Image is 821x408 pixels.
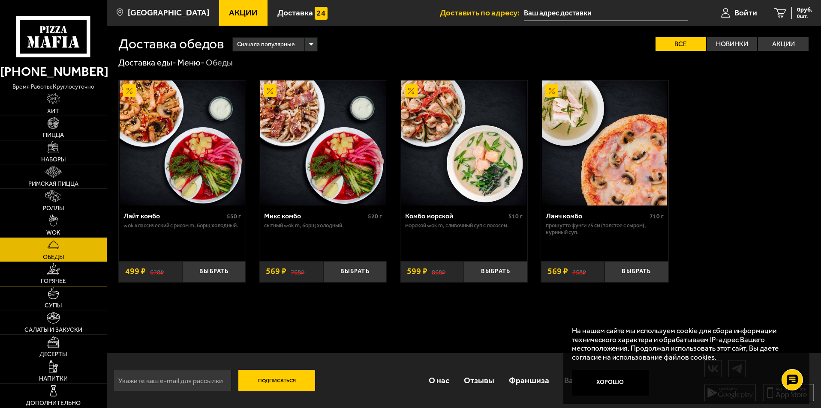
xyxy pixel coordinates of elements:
[264,212,366,220] div: Микс комбо
[150,267,164,276] s: 678 ₽
[758,37,809,51] label: Акции
[400,80,528,205] a: АкционныйКомбо морской
[39,376,68,382] span: Напитки
[650,213,664,220] span: 710 г
[541,80,668,205] a: АкционныйЛанч комбо
[546,222,664,236] p: Прошутто Фунги 25 см (толстое с сыром), Куриный суп.
[41,157,66,163] span: Наборы
[557,366,607,394] a: Вакансии
[120,80,245,205] img: Лайт комбо
[797,7,812,13] span: 0 руб.
[542,80,667,205] img: Ланч комбо
[128,9,209,17] span: [GEOGRAPHIC_DATA]
[227,213,241,220] span: 550 г
[572,267,586,276] s: 758 ₽
[259,80,387,205] a: АкционныйМикс комбо
[401,80,526,205] img: Комбо морской
[797,14,812,19] span: 0 шт.
[47,108,59,114] span: Хит
[291,267,304,276] s: 768 ₽
[118,37,224,51] h1: Доставка обедов
[264,222,382,229] p: Сытный Wok M, Борщ холодный.
[119,80,246,205] a: АкционныйЛайт комбо
[264,84,277,97] img: Акционный
[508,213,523,220] span: 510 г
[405,84,418,97] img: Акционный
[572,326,796,362] p: На нашем сайте мы используем cookie для сбора информации технического характера и обрабатываем IP...
[315,7,328,20] img: 15daf4d41897b9f0e9f617042186c801.svg
[123,212,225,220] div: Лайт комбо
[24,327,82,333] span: Салаты и закуски
[277,9,313,17] span: Доставка
[707,37,758,51] label: Новинки
[45,303,62,309] span: Супы
[547,267,568,276] span: 569 ₽
[43,254,64,260] span: Обеды
[368,213,382,220] span: 520 г
[440,9,524,17] span: Доставить по адресу:
[123,222,241,229] p: Wok классический с рисом M, Борщ холодный.
[524,5,688,21] input: Ваш адрес доставки
[46,230,60,236] span: WOK
[572,370,649,396] button: Хорошо
[545,84,558,97] img: Акционный
[118,57,176,68] a: Доставка еды-
[123,84,136,97] img: Акционный
[229,9,258,17] span: Акции
[457,366,502,394] a: Отзывы
[502,366,556,394] a: Франшиза
[125,267,146,276] span: 499 ₽
[206,57,233,68] div: Обеды
[421,366,456,394] a: О нас
[114,370,232,391] input: Укажите ваш e-mail для рассылки
[26,400,81,406] span: Дополнительно
[41,278,66,284] span: Горячее
[182,261,246,282] button: Выбрать
[323,261,387,282] button: Выбрать
[464,261,527,282] button: Выбрать
[39,351,67,357] span: Десерты
[604,261,668,282] button: Выбрать
[405,222,523,229] p: Морской Wok M, Сливочный суп с лососем.
[237,36,295,53] span: Сначала популярные
[546,212,647,220] div: Ланч комбо
[43,132,64,138] span: Пицца
[260,80,385,205] img: Микс комбо
[432,267,445,276] s: 868 ₽
[407,267,427,276] span: 599 ₽
[734,9,757,17] span: Войти
[405,212,507,220] div: Комбо морской
[28,181,78,187] span: Римская пицца
[656,37,706,51] label: Все
[266,267,286,276] span: 569 ₽
[177,57,204,68] a: Меню-
[238,370,316,391] button: Подписаться
[43,205,64,211] span: Роллы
